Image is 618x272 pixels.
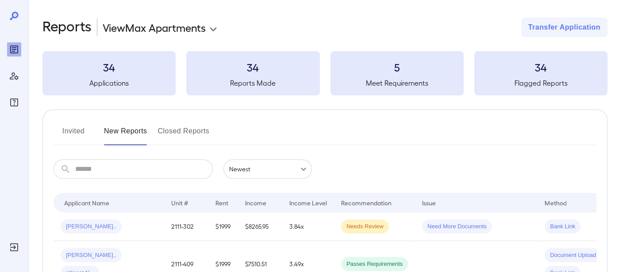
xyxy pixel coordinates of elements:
[104,124,147,145] button: New Reports
[54,124,93,145] button: Invited
[64,197,109,208] div: Applicant Name
[61,251,122,260] span: [PERSON_NAME]..
[341,223,389,231] span: Needs Review
[158,124,210,145] button: Closed Reports
[521,18,607,37] button: Transfer Application
[238,212,282,241] td: $8265.95
[7,69,21,83] div: Manage Users
[103,20,206,34] p: ViewMax Apartments
[42,78,176,88] h5: Applications
[282,212,334,241] td: 3.84x
[7,240,21,254] div: Log Out
[545,251,601,260] span: Document Upload
[422,197,436,208] div: Issue
[171,197,188,208] div: Unit #
[422,223,492,231] span: Need More Documents
[186,78,319,88] h5: Reports Made
[7,95,21,110] div: FAQ
[474,78,607,88] h5: Flagged Reports
[545,223,580,231] span: Bank Link
[186,60,319,74] h3: 34
[42,60,176,74] h3: 34
[42,51,607,95] summary: 34Applications34Reports Made5Meet Requirements34Flagged Reports
[208,212,238,241] td: $1999
[330,60,464,74] h3: 5
[341,197,392,208] div: Recommendation
[245,197,266,208] div: Income
[42,18,92,37] h2: Reports
[164,212,208,241] td: 2111-302
[474,60,607,74] h3: 34
[289,197,327,208] div: Income Level
[7,42,21,57] div: Reports
[330,78,464,88] h5: Meet Requirements
[223,159,312,179] div: Newest
[341,260,408,268] span: Passes Requirements
[545,197,566,208] div: Method
[61,223,122,231] span: [PERSON_NAME]..
[215,197,230,208] div: Rent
